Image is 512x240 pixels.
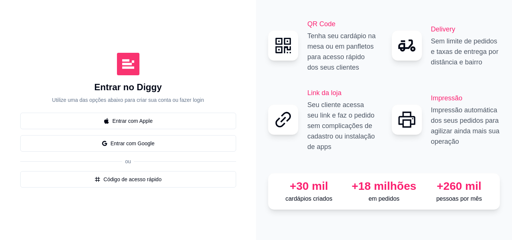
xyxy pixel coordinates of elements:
[431,36,500,67] p: Sem limite de pedidos e taxas de entrega por distância e bairro
[349,179,418,193] div: +18 milhões
[94,81,162,93] h1: Entrar no Diggy
[103,118,109,124] span: apple
[425,179,494,193] div: +260 mil
[52,96,204,104] p: Utilize uma das opções abaixo para criar sua conta ou fazer login
[122,158,134,164] span: ou
[274,194,343,203] p: cardápios criados
[307,31,377,73] p: Tenha seu cardápio na mesa ou em panfletos para acesso rápido dos seus clientes
[431,105,500,147] p: Impressão automática dos seus pedidos para agilizar ainda mais sua operação
[307,100,377,152] p: Seu cliente acessa seu link e faz o pedido sem complicações de cadastro ou instalação de apps
[274,179,343,193] div: +30 mil
[102,140,108,146] span: google
[20,113,236,129] button: appleEntrar com Apple
[425,194,494,203] p: pessoas por mês
[431,93,500,103] h2: Impressão
[20,171,236,188] button: numberCódigo de acesso rápido
[349,194,418,203] p: em pedidos
[20,135,236,152] button: googleEntrar com Google
[117,53,139,75] img: Diggy
[94,176,100,182] span: number
[307,88,377,98] h2: Link da loja
[307,19,377,29] h2: QR Code
[431,24,500,34] h2: Delivery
